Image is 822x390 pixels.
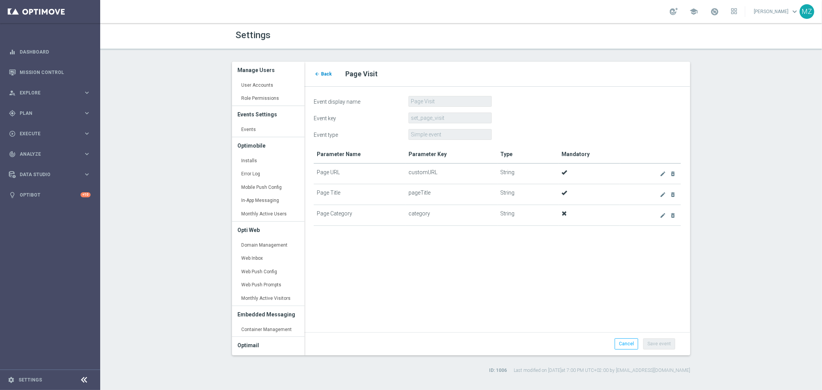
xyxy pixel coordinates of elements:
[559,146,620,163] th: Mandatory
[232,354,304,368] a: Subscription
[670,192,676,198] i: delete_forever
[498,146,559,163] th: Type
[236,30,456,41] h1: Settings
[8,377,15,383] i: settings
[800,4,814,19] div: MZ
[8,151,91,157] button: track_changes Analyze keyboard_arrow_right
[20,91,83,95] span: Explore
[8,49,91,55] button: equalizer Dashboard
[314,146,405,163] th: Parameter Name
[9,171,83,178] div: Data Studio
[405,184,497,205] td: pageTitle
[489,367,507,374] label: ID: 1006
[514,367,691,374] label: Last modified on [DATE] at 7:00 PM UTC+02:00 by [EMAIL_ADDRESS][DOMAIN_NAME]
[308,113,403,122] label: Event key
[660,212,666,219] i: create
[408,96,492,107] input: New event name
[238,337,299,354] h3: Optimail
[232,123,304,137] a: Events
[9,110,16,117] i: gps_fixed
[9,130,16,137] i: play_circle_outline
[345,69,681,79] h2: Page Visit
[232,239,304,252] a: Domain Management
[9,110,83,117] div: Plan
[20,111,83,116] span: Plan
[498,163,559,184] td: String
[238,137,299,154] h3: Optimobile
[232,292,304,306] a: Monthly Active Visitors
[232,194,304,208] a: In-App Messaging
[308,96,403,105] label: Event display name
[314,71,320,77] i: arrow_back
[660,171,666,177] i: create
[83,150,91,158] i: keyboard_arrow_right
[83,109,91,117] i: keyboard_arrow_right
[8,69,91,76] button: Mission Control
[9,89,16,96] i: person_search
[238,222,299,239] h3: Opti Web
[238,306,299,323] h3: Embedded Messaging
[8,131,91,137] button: play_circle_outline Execute keyboard_arrow_right
[9,42,91,62] div: Dashboard
[20,185,81,205] a: Optibot
[689,7,698,16] span: school
[670,212,676,219] i: delete_forever
[9,130,83,137] div: Execute
[9,151,83,158] div: Analyze
[9,185,91,205] div: Optibot
[615,338,638,349] a: Cancel
[321,71,332,77] span: Back
[405,146,497,163] th: Parameter Key
[498,184,559,205] td: String
[20,131,83,136] span: Execute
[9,89,83,96] div: Explore
[81,192,91,197] div: +10
[232,167,304,181] a: Error Log
[18,378,42,382] a: Settings
[232,181,304,195] a: Mobile Push Config
[232,154,304,168] a: Installs
[643,338,675,349] button: Save event
[20,152,83,156] span: Analyze
[232,92,304,106] a: Role Permissions
[753,6,800,17] a: [PERSON_NAME]keyboard_arrow_down
[232,79,304,92] a: User Accounts
[314,184,405,205] td: Page Title
[9,192,16,198] i: lightbulb
[314,205,405,226] td: Page Category
[9,49,16,55] i: equalizer
[238,106,299,123] h3: Events Settings
[9,62,91,82] div: Mission Control
[660,192,666,198] i: create
[9,151,16,158] i: track_changes
[308,129,403,138] label: Event type
[405,205,497,226] td: category
[232,207,304,221] a: Monthly Active Users
[8,110,91,116] button: gps_fixed Plan keyboard_arrow_right
[83,171,91,178] i: keyboard_arrow_right
[8,192,91,198] button: lightbulb Optibot +10
[20,62,91,82] a: Mission Control
[20,42,91,62] a: Dashboard
[8,90,91,96] button: person_search Explore keyboard_arrow_right
[670,171,676,177] i: delete_forever
[314,163,405,184] td: Page URL
[83,130,91,137] i: keyboard_arrow_right
[232,278,304,292] a: Web Push Prompts
[238,62,299,79] h3: Manage Users
[20,172,83,177] span: Data Studio
[8,171,91,178] button: Data Studio keyboard_arrow_right
[232,323,304,337] a: Container Management
[498,205,559,226] td: String
[405,163,497,184] td: customURL
[232,252,304,266] a: Web Inbox
[232,265,304,279] a: Web Push Config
